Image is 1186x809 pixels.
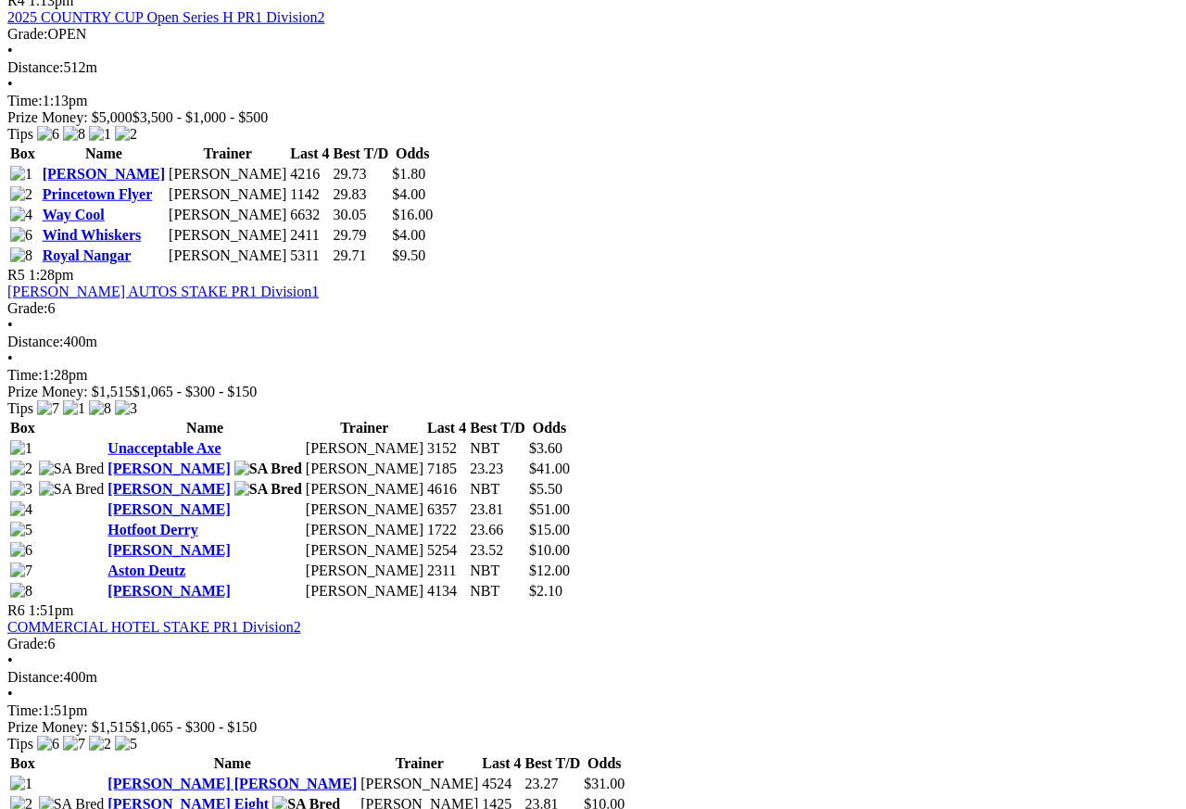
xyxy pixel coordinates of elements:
[7,267,25,283] span: R5
[584,776,625,791] span: $31.00
[168,145,287,163] th: Trainer
[7,59,63,75] span: Distance:
[7,619,301,635] a: COMMERCIAL HOTEL STAKE PR1 Division2
[392,247,425,263] span: $9.50
[426,460,467,478] td: 7185
[7,93,43,108] span: Time:
[7,334,1179,350] div: 400m
[7,602,25,618] span: R6
[107,583,230,599] a: [PERSON_NAME]
[132,109,269,125] span: $3,500 - $1,000 - $500
[469,480,526,499] td: NBT
[469,500,526,519] td: 23.81
[234,461,302,477] img: SA Bred
[107,563,185,578] a: Aston Deutz
[168,226,287,245] td: [PERSON_NAME]
[43,227,142,243] a: Wind Whiskers
[583,754,625,773] th: Odds
[10,247,32,264] img: 8
[7,317,13,333] span: •
[7,367,1179,384] div: 1:28pm
[10,461,32,477] img: 2
[43,247,132,263] a: Royal Nangar
[7,26,1179,43] div: OPEN
[289,206,330,224] td: 6632
[305,582,424,600] td: [PERSON_NAME]
[392,227,425,243] span: $4.00
[39,481,105,498] img: SA Bred
[37,736,59,752] img: 6
[7,652,13,668] span: •
[168,206,287,224] td: [PERSON_NAME]
[529,542,570,558] span: $10.00
[426,439,467,458] td: 3152
[7,76,13,92] span: •
[115,400,137,417] img: 3
[10,145,35,161] span: Box
[332,246,389,265] td: 29.71
[426,582,467,600] td: 4134
[7,350,13,366] span: •
[234,481,302,498] img: SA Bred
[289,145,330,163] th: Last 4
[332,206,389,224] td: 30.05
[469,541,526,560] td: 23.52
[7,300,1179,317] div: 6
[481,754,522,773] th: Last 4
[7,719,1179,736] div: Prize Money: $1,515
[42,145,166,163] th: Name
[289,165,330,183] td: 4216
[39,461,105,477] img: SA Bred
[305,521,424,539] td: [PERSON_NAME]
[7,702,43,718] span: Time:
[10,563,32,579] img: 7
[107,419,303,437] th: Name
[10,542,32,559] img: 6
[10,501,32,518] img: 4
[426,480,467,499] td: 4616
[481,775,522,793] td: 4524
[392,207,433,222] span: $16.00
[107,481,230,497] a: [PERSON_NAME]
[305,480,424,499] td: [PERSON_NAME]
[529,440,562,456] span: $3.60
[469,521,526,539] td: 23.66
[107,501,230,517] a: [PERSON_NAME]
[529,481,562,497] span: $5.50
[529,501,570,517] span: $51.00
[305,460,424,478] td: [PERSON_NAME]
[529,563,570,578] span: $12.00
[392,186,425,202] span: $4.00
[392,166,425,182] span: $1.80
[524,754,582,773] th: Best T/D
[37,126,59,143] img: 6
[305,500,424,519] td: [PERSON_NAME]
[305,419,424,437] th: Trainer
[37,400,59,417] img: 7
[360,754,479,773] th: Trainer
[332,226,389,245] td: 29.79
[132,384,258,399] span: $1,065 - $300 - $150
[305,439,424,458] td: [PERSON_NAME]
[7,686,13,702] span: •
[10,481,32,498] img: 3
[107,776,357,791] a: [PERSON_NAME] [PERSON_NAME]
[7,636,48,651] span: Grade:
[7,702,1179,719] div: 1:51pm
[469,439,526,458] td: NBT
[528,419,571,437] th: Odds
[7,300,48,316] span: Grade:
[529,583,562,599] span: $2.10
[469,460,526,478] td: 23.23
[7,736,33,752] span: Tips
[7,669,63,685] span: Distance:
[107,440,221,456] a: Unacceptable Axe
[7,367,43,383] span: Time:
[7,93,1179,109] div: 1:13pm
[305,562,424,580] td: [PERSON_NAME]
[426,541,467,560] td: 5254
[168,246,287,265] td: [PERSON_NAME]
[107,754,358,773] th: Name
[115,736,137,752] img: 5
[168,185,287,204] td: [PERSON_NAME]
